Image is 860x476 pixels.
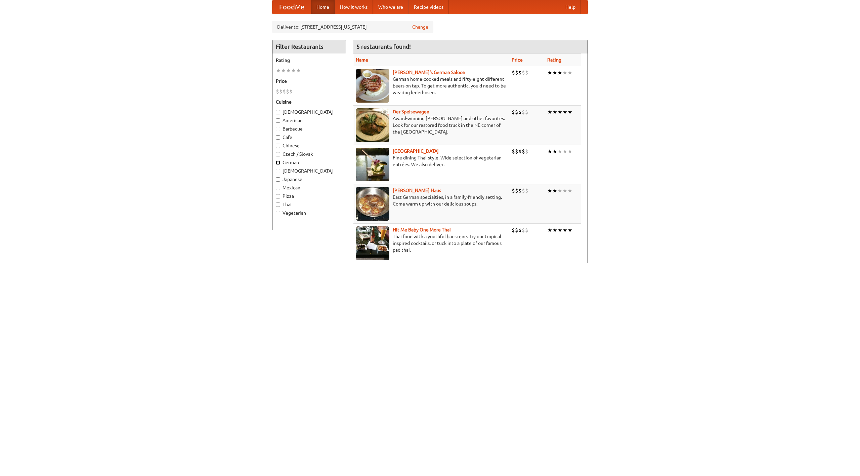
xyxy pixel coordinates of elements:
label: Vegetarian [276,210,342,216]
li: $ [525,69,528,76]
li: $ [525,148,528,155]
label: Pizza [276,193,342,199]
li: ★ [562,187,567,194]
input: Mexican [276,186,280,190]
li: $ [515,148,518,155]
a: FoodMe [272,0,311,14]
li: ★ [547,187,552,194]
a: Hit Me Baby One More Thai [393,227,451,232]
a: Who we are [373,0,408,14]
input: Barbecue [276,127,280,131]
label: American [276,117,342,124]
li: ★ [552,187,557,194]
img: esthers.jpg [356,69,389,103]
a: Help [560,0,581,14]
img: speisewagen.jpg [356,108,389,142]
li: ★ [547,148,552,155]
li: ★ [562,226,567,234]
li: $ [512,108,515,116]
input: Czech / Slovak [276,152,280,156]
li: ★ [557,226,562,234]
label: [DEMOGRAPHIC_DATA] [276,168,342,174]
img: kohlhaus.jpg [356,187,389,221]
li: $ [518,187,522,194]
input: Japanese [276,177,280,182]
li: $ [518,226,522,234]
li: ★ [567,187,572,194]
li: ★ [567,108,572,116]
li: ★ [547,108,552,116]
h5: Price [276,78,342,84]
li: ★ [276,67,281,74]
li: ★ [562,108,567,116]
li: ★ [567,226,572,234]
input: Cafe [276,135,280,140]
div: Deliver to: [STREET_ADDRESS][US_STATE] [272,21,433,33]
li: ★ [557,187,562,194]
input: Pizza [276,194,280,198]
li: $ [525,187,528,194]
a: How it works [335,0,373,14]
input: [DEMOGRAPHIC_DATA] [276,169,280,173]
label: Japanese [276,176,342,183]
input: [DEMOGRAPHIC_DATA] [276,110,280,114]
li: ★ [547,226,552,234]
a: Home [311,0,335,14]
input: American [276,118,280,123]
li: ★ [547,69,552,76]
li: $ [289,88,293,95]
a: Rating [547,57,561,63]
ng-pluralize: 5 restaurants found! [356,43,411,50]
li: $ [522,148,525,155]
img: satay.jpg [356,148,389,181]
li: ★ [286,67,291,74]
p: German home-cooked meals and fifty-eight different beers on tap. To get more authentic, you'd nee... [356,76,506,96]
label: Cafe [276,134,342,141]
label: Barbecue [276,125,342,132]
input: Chinese [276,144,280,148]
li: $ [515,226,518,234]
a: Der Speisewagen [393,109,429,114]
li: ★ [552,69,557,76]
input: Thai [276,203,280,207]
a: Price [512,57,523,63]
li: $ [512,226,515,234]
li: ★ [281,67,286,74]
p: Award-winning [PERSON_NAME] and other favorites. Look for our restored food truck in the NE corne... [356,115,506,135]
li: ★ [552,108,557,116]
li: $ [522,226,525,234]
b: [GEOGRAPHIC_DATA] [393,148,439,154]
li: $ [283,88,286,95]
b: [PERSON_NAME] Haus [393,188,441,193]
li: ★ [567,148,572,155]
label: Chinese [276,142,342,149]
label: Thai [276,201,342,208]
h5: Rating [276,57,342,64]
label: [DEMOGRAPHIC_DATA] [276,109,342,115]
li: $ [279,88,283,95]
img: babythai.jpg [356,226,389,260]
p: Fine dining Thai-style. Wide selection of vegetarian entrées. We also deliver. [356,154,506,168]
li: $ [525,108,528,116]
li: ★ [562,148,567,155]
li: $ [512,148,515,155]
li: $ [276,88,279,95]
li: $ [515,108,518,116]
p: Thai food with a youthful bar scene. Try our tropical inspired cocktails, or tuck into a plate of... [356,233,506,253]
h4: Filter Restaurants [272,40,346,53]
li: $ [522,187,525,194]
a: Change [412,24,428,30]
li: $ [522,108,525,116]
li: $ [525,226,528,234]
label: Mexican [276,184,342,191]
label: Czech / Slovak [276,151,342,157]
li: $ [512,187,515,194]
li: ★ [557,148,562,155]
li: ★ [567,69,572,76]
li: $ [512,69,515,76]
a: [PERSON_NAME]'s German Saloon [393,70,465,75]
p: East German specialties, in a family-friendly setting. Come warm up with our delicious soups. [356,194,506,207]
li: ★ [562,69,567,76]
